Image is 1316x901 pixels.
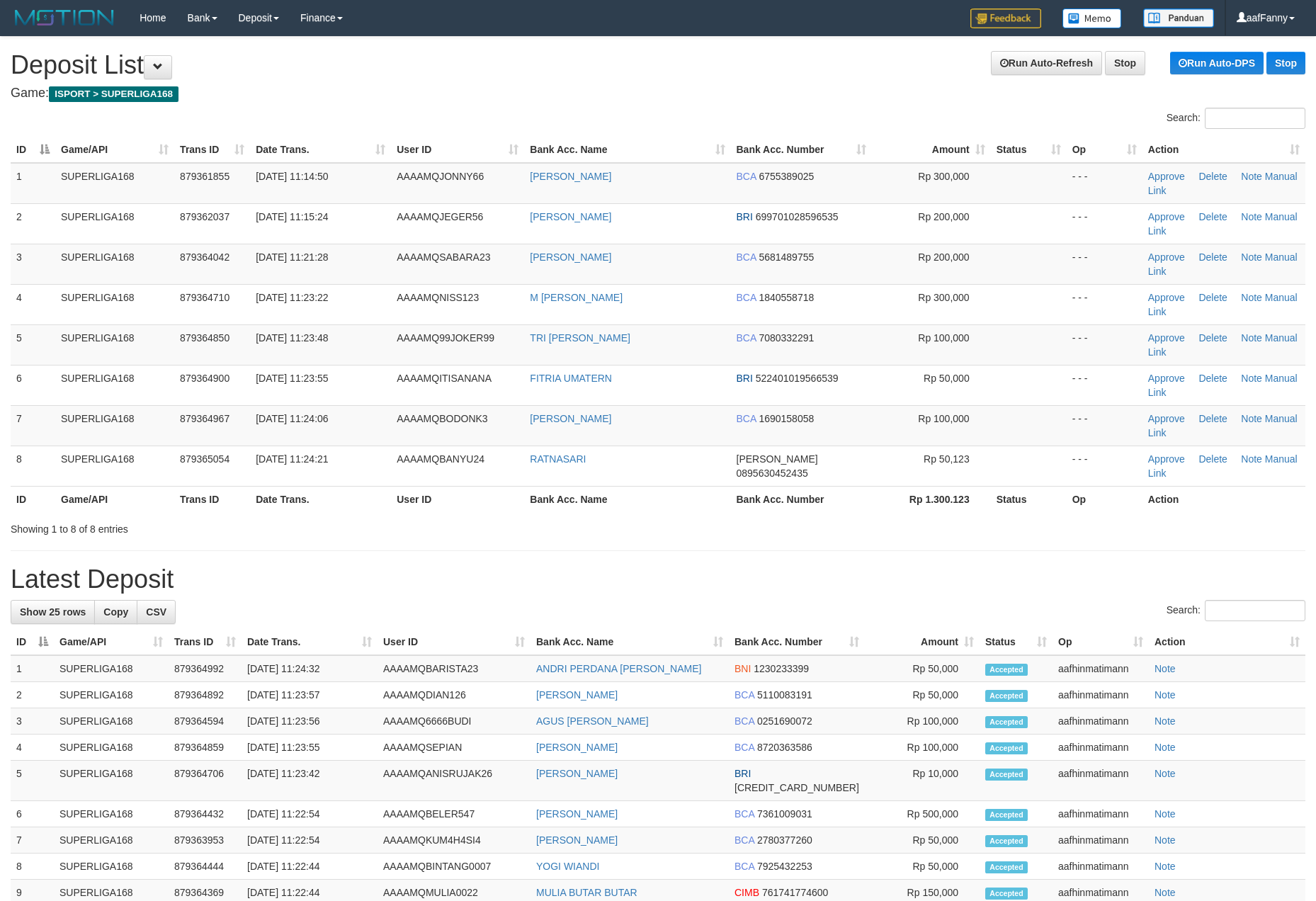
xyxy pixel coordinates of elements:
td: aafhinmatimann [1053,655,1149,682]
a: M [PERSON_NAME] [530,292,623,303]
a: Delete [1198,211,1227,222]
td: Rp 500,000 [865,801,980,827]
td: [DATE] 11:23:56 [242,708,378,735]
th: Game/API: activate to sort column ascending [55,137,174,163]
span: CIMB [734,887,759,898]
span: Rp 50,123 [924,453,970,465]
td: SUPERLIGA168 [54,801,169,827]
th: Game/API: activate to sort column ascending [54,629,169,655]
td: Rp 50,000 [865,682,980,708]
td: SUPERLIGA168 [55,284,174,324]
td: aafhinmatimann [1053,801,1149,827]
td: SUPERLIGA168 [54,854,169,880]
span: Copy 7080332291 to clipboard [759,332,814,344]
td: 879364859 [169,735,242,761]
span: Rp 50,000 [924,373,970,384]
a: Delete [1198,171,1227,182]
td: 8 [11,854,54,880]
h1: Deposit List [11,51,1305,79]
span: Copy 0251690072 to clipboard [757,715,812,727]
a: Note [1155,834,1176,846]
td: - - - [1067,163,1142,204]
img: Button%20Memo.svg [1062,8,1122,28]
a: [PERSON_NAME] [530,171,611,182]
a: Note [1241,171,1262,182]
a: Note [1241,211,1262,222]
span: [DATE] 11:23:22 [256,292,328,303]
span: Copy 8720363586 to clipboard [757,742,812,753]
span: AAAAMQBANYU24 [397,453,484,465]
a: Manual Link [1148,211,1298,237]
span: [PERSON_NAME] [737,453,818,465]
td: 6 [11,801,54,827]
th: ID [11,486,55,512]
span: Accepted [985,690,1028,702]
span: BCA [737,332,756,344]
th: Amount: activate to sort column ascending [865,629,980,655]
td: 879364444 [169,854,242,880]
span: Accepted [985,861,1028,873]
td: 2 [11,203,55,244]
span: Copy 5110083191 to clipboard [757,689,812,701]
a: Approve [1148,171,1185,182]
a: Copy [94,600,137,624]
span: 879364850 [180,332,229,344]
a: [PERSON_NAME] [530,413,611,424]
a: Manual Link [1148,453,1298,479]
td: 879364432 [169,801,242,827]
th: Amount: activate to sort column ascending [872,137,991,163]
th: User ID: activate to sort column ascending [391,137,524,163]
a: CSV [137,600,176,624]
a: Approve [1148,453,1185,465]
a: [PERSON_NAME] [530,251,611,263]
td: SUPERLIGA168 [54,735,169,761]
span: BCA [737,251,756,263]
td: AAAAMQBARISTA23 [378,655,531,682]
span: Copy 5681489755 to clipboard [759,251,814,263]
span: Rp 100,000 [918,413,969,424]
span: Accepted [985,888,1028,900]
span: [DATE] 11:23:55 [256,373,328,384]
img: MOTION_logo.png [11,7,118,28]
a: Stop [1105,51,1145,75]
span: Copy 0895630452435 to clipboard [737,467,808,479]
th: Action [1142,486,1305,512]
span: Copy [103,606,128,618]
span: AAAAMQJONNY66 [397,171,484,182]
span: [DATE] 11:21:28 [256,251,328,263]
td: 879364706 [169,761,242,801]
td: SUPERLIGA168 [54,708,169,735]
td: Rp 100,000 [865,708,980,735]
span: Rp 100,000 [918,332,969,344]
span: AAAAMQSABARA23 [397,251,490,263]
a: Stop [1266,52,1305,74]
td: Rp 10,000 [865,761,980,801]
th: Bank Acc. Name [524,486,730,512]
a: Note [1155,887,1176,898]
h1: Latest Deposit [11,565,1305,594]
a: Note [1155,742,1176,753]
th: User ID: activate to sort column ascending [378,629,531,655]
td: Rp 50,000 [865,827,980,854]
a: Note [1155,861,1176,872]
a: ANDRI PERDANA [PERSON_NAME] [536,663,701,674]
a: Run Auto-DPS [1170,52,1264,74]
td: SUPERLIGA168 [55,244,174,284]
a: Manual Link [1148,373,1298,398]
a: [PERSON_NAME] [536,808,618,820]
a: AGUS [PERSON_NAME] [536,715,649,727]
span: BRI [737,211,753,222]
td: 4 [11,735,54,761]
a: Note [1155,715,1176,727]
span: Accepted [985,809,1028,821]
td: 1 [11,655,54,682]
span: BRI [737,373,753,384]
a: [PERSON_NAME] [536,834,618,846]
th: Action: activate to sort column ascending [1149,629,1305,655]
th: Rp 1.300.123 [872,486,991,512]
a: YOGI WIANDI [536,861,599,872]
th: Trans ID: activate to sort column ascending [174,137,250,163]
img: Feedback.jpg [970,8,1041,28]
td: aafhinmatimann [1053,854,1149,880]
span: Copy 7925432253 to clipboard [757,861,812,872]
